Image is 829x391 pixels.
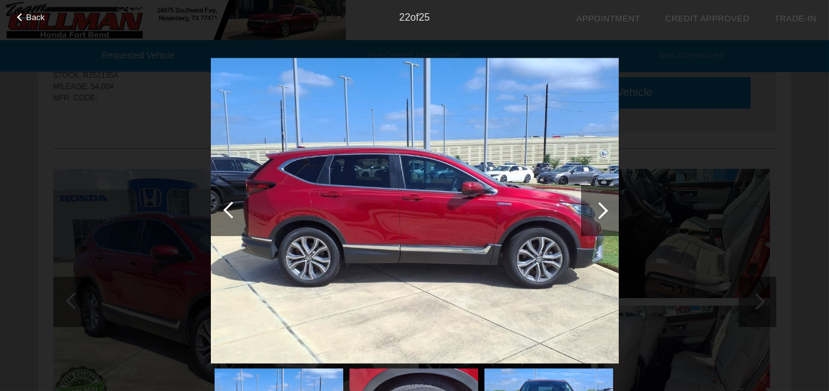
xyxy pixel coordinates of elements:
a: Appointment [576,14,640,23]
img: 05789649bf8442eeace0e405e5928535.jpg [211,58,619,364]
span: Back [26,13,45,22]
a: Credit Approved [665,14,749,23]
span: 22 [399,12,410,23]
span: 25 [419,12,430,23]
a: Trade-In [774,14,816,23]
